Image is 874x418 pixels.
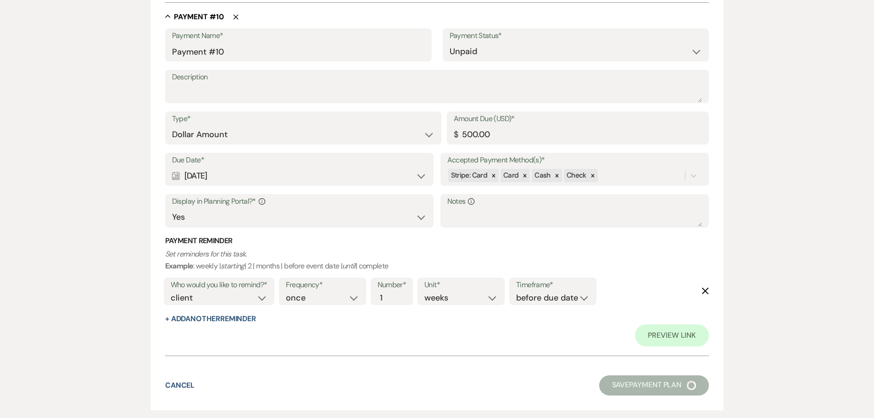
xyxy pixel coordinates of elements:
span: Cash [534,171,550,180]
label: Payment Status* [450,29,702,43]
label: Due Date* [172,154,427,167]
h5: Payment # 10 [174,12,224,22]
button: Payment #10 [165,12,224,21]
label: Notes [447,195,702,208]
label: Amount Due (USD)* [454,112,702,126]
span: Card [503,171,518,180]
label: Frequency* [286,279,359,292]
label: Who would you like to remind?* [171,279,267,292]
label: Type* [172,112,434,126]
i: Set reminders for this task. [165,249,247,259]
label: Unit* [424,279,498,292]
label: Payment Name* [172,29,425,43]
span: Stripe: Card [451,171,487,180]
i: until [342,261,356,271]
label: Display in Planning Portal?* [172,195,427,208]
div: $ [454,128,458,141]
i: starting [221,261,245,271]
div: [DATE] [172,167,427,185]
button: + AddAnotherReminder [165,315,256,323]
button: Cancel [165,382,195,389]
h3: Payment Reminder [165,236,709,246]
span: Check [567,171,586,180]
img: loading spinner [687,381,696,390]
label: Description [172,71,702,84]
label: Accepted Payment Method(s)* [447,154,702,167]
p: : weekly | | 2 | months | before event date | | complete [165,248,709,272]
label: Number* [378,279,406,292]
a: Preview Link [635,324,709,346]
label: Timeframe* [516,279,590,292]
b: Example [165,261,194,271]
button: SavePayment Plan [599,375,709,396]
